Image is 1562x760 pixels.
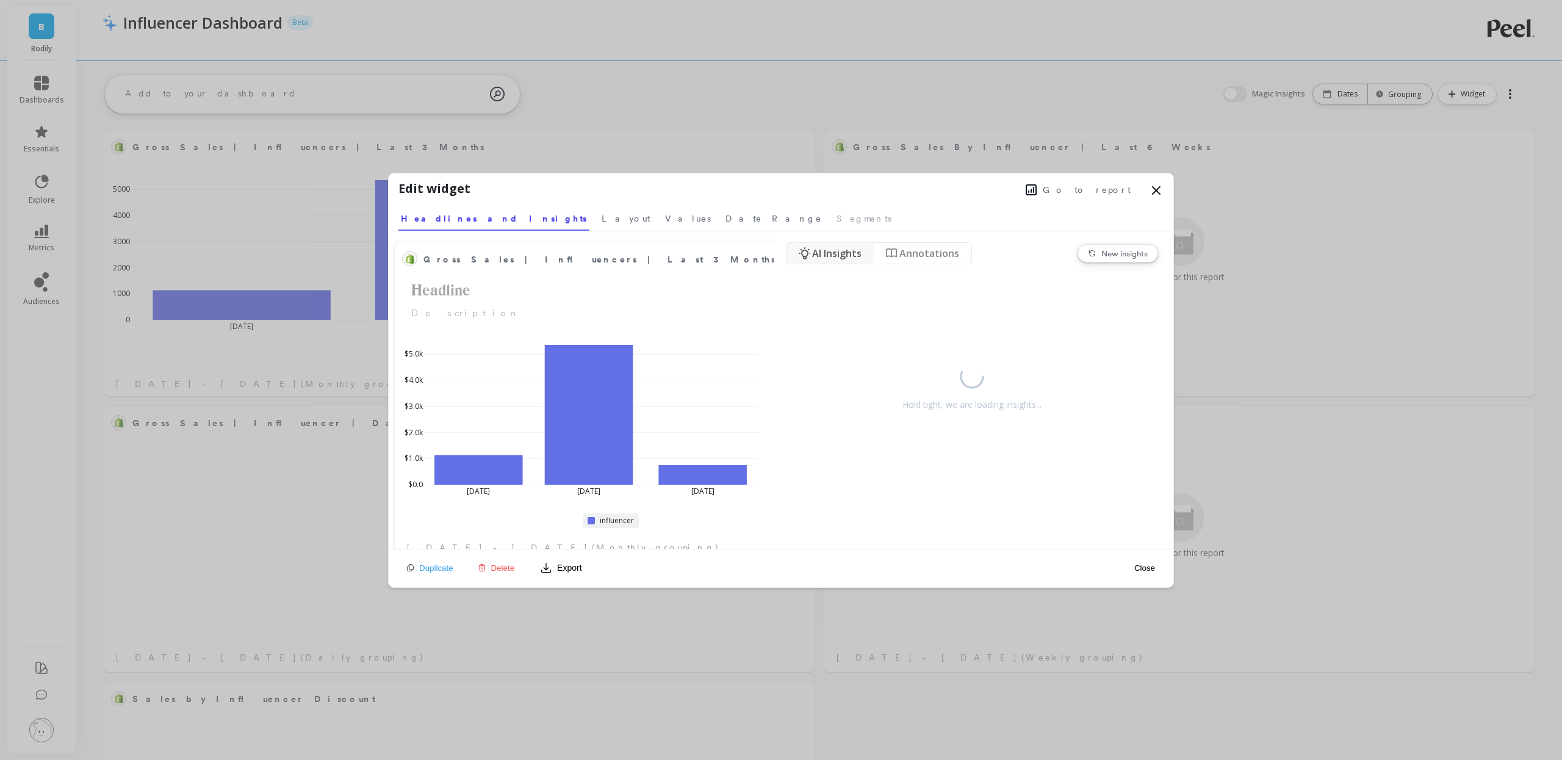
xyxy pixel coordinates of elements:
[398,203,1164,231] nav: Tabs
[592,541,719,554] span: (Monthly grouping)
[402,279,819,302] h2: Headline
[535,558,586,577] button: Export
[837,212,891,225] span: Segments
[902,399,1042,411] div: Hold tight, we are loading insights...
[407,541,588,554] span: [DATE] - [DATE]
[402,306,819,320] p: Description
[665,212,711,225] span: Values
[419,563,453,573] span: Duplicate
[600,516,634,526] span: influencer
[401,212,587,225] span: Headlines and Insights
[398,179,470,198] h1: Edit widget
[725,212,822,225] span: Date Range
[1131,563,1159,573] button: Close
[602,212,650,225] span: Layout
[812,246,862,261] span: AI Insights
[407,564,414,571] img: duplicate icon
[1022,182,1134,198] button: Go to report
[403,563,457,573] button: Duplicate
[1101,248,1148,258] span: New insights
[1043,184,1131,196] span: Go to report
[1078,244,1158,262] button: New insights
[899,246,959,261] span: Annotations
[405,254,415,264] img: api.shopify.svg
[474,563,519,573] button: Delete
[423,251,780,268] span: Gross Sales | Influencers | Last 3 Months
[491,563,515,573] span: Delete
[423,253,776,266] span: Gross Sales | Influencers | Last 3 Months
